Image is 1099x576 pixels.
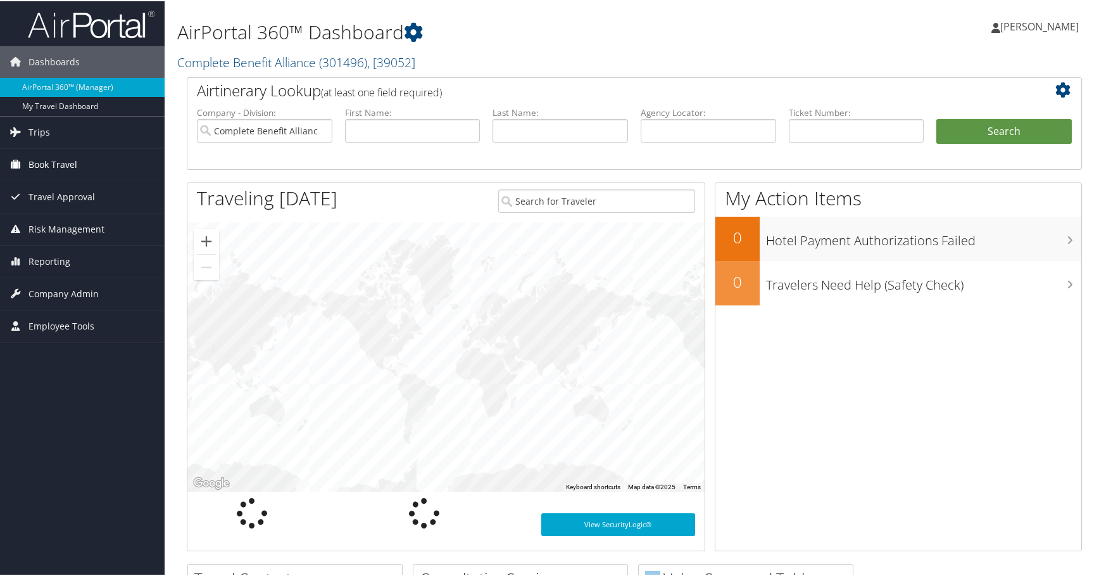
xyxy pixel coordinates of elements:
a: Complete Benefit Alliance [177,53,415,70]
label: Company - Division: [197,105,332,118]
button: Zoom out [194,253,219,279]
h1: Traveling [DATE] [197,184,337,210]
h2: 0 [715,226,760,247]
span: (at least one field required) [321,84,442,98]
h3: Hotel Payment Authorizations Failed [766,224,1081,248]
span: Book Travel [28,148,77,179]
span: Risk Management [28,212,104,244]
a: 0Hotel Payment Authorizations Failed [715,215,1081,260]
label: Ticket Number: [789,105,924,118]
a: [PERSON_NAME] [991,6,1091,44]
a: View SecurityLogic® [541,512,694,535]
a: Terms (opens in new tab) [683,482,701,489]
button: Zoom in [194,227,219,253]
span: [PERSON_NAME] [1000,18,1079,32]
img: Google [191,474,232,490]
span: ( 301496 ) [319,53,367,70]
h1: AirPortal 360™ Dashboard [177,18,787,44]
h2: 0 [715,270,760,291]
input: Search for Traveler [498,188,694,212]
label: Agency Locator: [641,105,776,118]
img: airportal-logo.png [28,8,154,38]
span: Company Admin [28,277,99,309]
label: Last Name: [493,105,628,118]
span: Reporting [28,245,70,276]
span: , [ 39052 ] [367,53,415,70]
span: Dashboards [28,45,80,77]
span: Travel Approval [28,180,95,212]
a: Open this area in Google Maps (opens a new window) [191,474,232,490]
button: Keyboard shortcuts [566,482,620,490]
span: Trips [28,115,50,147]
h1: My Action Items [715,184,1081,210]
h3: Travelers Need Help (Safety Check) [766,269,1081,293]
span: Employee Tools [28,309,94,341]
h2: Airtinerary Lookup [197,79,997,100]
button: Search [936,118,1072,143]
label: First Name: [345,105,480,118]
a: 0Travelers Need Help (Safety Check) [715,260,1081,304]
span: Map data ©2025 [628,482,675,489]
